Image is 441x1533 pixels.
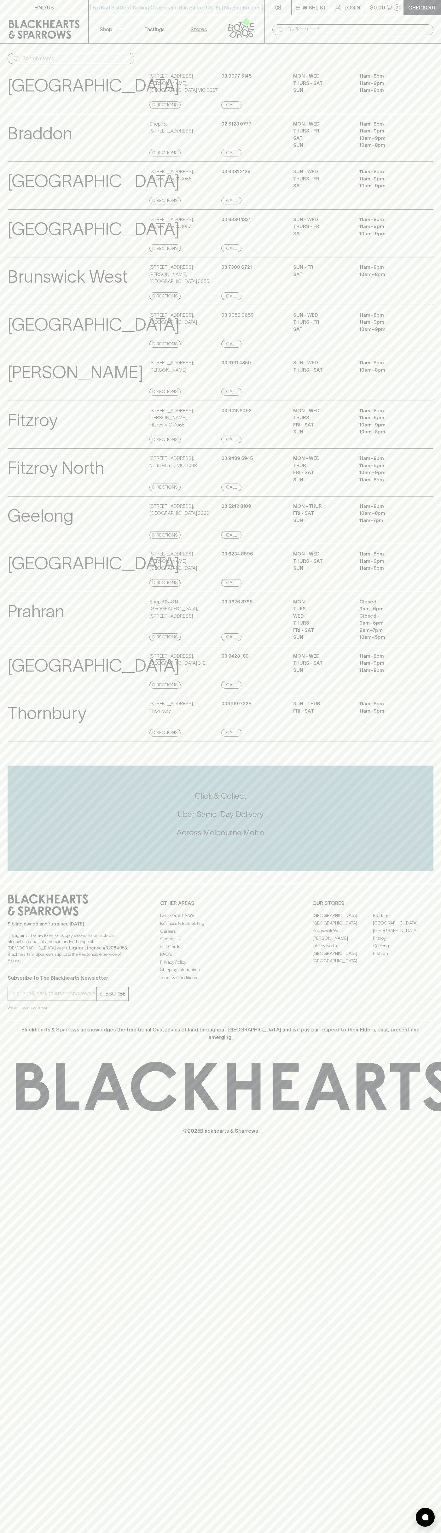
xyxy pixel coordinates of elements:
[359,517,416,524] p: 11am – 7pm
[149,149,181,156] a: Directions
[359,142,416,149] p: 10am – 8pm
[293,319,350,326] p: THURS - FRI
[293,469,350,476] p: FRI - SAT
[221,292,241,300] a: Call
[293,414,350,421] p: THURS
[293,367,350,374] p: THURS - SAT
[312,899,433,907] p: OUR STORES
[359,627,416,634] p: 9am – 7pm
[8,827,433,838] h5: Across Melbourne Metro
[359,469,416,476] p: 10am – 9pm
[221,455,253,462] p: 03 9489 5945
[8,550,180,577] p: [GEOGRAPHIC_DATA]
[149,340,181,348] a: Directions
[293,407,350,414] p: MON - WED
[359,421,416,429] p: 10am – 9pm
[149,503,209,517] p: [STREET_ADDRESS] , [GEOGRAPHIC_DATA] 3220
[8,1004,129,1011] p: We will never spam you
[149,729,181,737] a: Directions
[149,168,194,182] p: [STREET_ADDRESS] , Brunswick VIC 3056
[12,1026,429,1041] p: Blackhearts & Sparrows acknowledges the traditional Custodians of land throughout [GEOGRAPHIC_DAT...
[221,729,241,737] a: Call
[34,4,54,11] p: FIND US
[359,367,416,374] p: 10am – 8pm
[312,935,373,942] a: [PERSON_NAME]
[287,25,428,35] input: Try "Pinot noir"
[221,340,241,348] a: Call
[149,531,181,539] a: Directions
[359,653,416,660] p: 11am – 8pm
[293,700,350,708] p: Sun - Thur
[221,407,252,414] p: 03 9415 8092
[149,653,207,667] p: [STREET_ADDRESS] , [GEOGRAPHIC_DATA] 3121
[293,620,350,627] p: THURS
[8,921,129,927] p: Sibling owned and run since [DATE]
[160,927,281,935] a: Careers
[8,168,180,194] p: [GEOGRAPHIC_DATA]
[160,974,281,981] a: Terms & Conditions
[293,627,350,634] p: FRI - SAT
[359,700,416,708] p: 11am – 8pm
[8,809,433,819] h5: Uber Same-Day Delivery
[359,120,416,128] p: 11am – 8pm
[359,708,416,715] p: 11am – 9pm
[221,120,252,128] p: 02 6128 0777
[312,957,373,965] a: [GEOGRAPHIC_DATA]
[149,73,220,94] p: [STREET_ADDRESS][PERSON_NAME] , [GEOGRAPHIC_DATA] VIC 3067
[293,264,350,271] p: SUN - FRI
[23,54,129,64] input: Search stores
[149,312,197,326] p: [STREET_ADDRESS] , [GEOGRAPHIC_DATA]
[149,407,220,429] p: [STREET_ADDRESS][PERSON_NAME] , Fitzroy VIC 3065
[177,15,221,43] a: Stores
[221,633,241,641] a: Call
[8,974,129,982] p: Subscribe to The Blackhearts Newsletter
[160,912,281,919] a: Bottle Drop FAQ's
[359,312,416,319] p: 11am – 8pm
[359,135,416,142] p: 10am – 9pm
[293,634,350,641] p: SUN
[160,966,281,974] a: Shipping Information
[8,264,128,290] p: Brunswick West
[160,943,281,950] a: Gift Cards
[132,15,177,43] a: Tastings
[359,428,416,436] p: 10am – 8pm
[149,598,220,620] p: Shop 813-814 [GEOGRAPHIC_DATA] , [STREET_ADDRESS]
[293,476,350,484] p: SUN
[144,26,165,33] p: Tastings
[149,359,194,373] p: [STREET_ADDRESS] , [PERSON_NAME]
[8,766,433,871] div: Call to action block
[359,620,416,627] p: 9am – 6pm
[149,101,181,109] a: Directions
[221,598,252,606] p: 03 9826 8768
[149,579,181,587] a: Directions
[293,182,350,190] p: SAT
[149,120,193,135] p: Shop 15 , [STREET_ADDRESS]
[8,455,104,481] p: Fitzroy North
[359,510,416,517] p: 10am – 8pm
[408,4,437,11] p: Checkout
[293,175,350,183] p: THURS - FRI
[293,565,350,572] p: SUN
[8,653,180,679] p: [GEOGRAPHIC_DATA]
[221,73,252,80] p: 03 9077 5145
[312,950,373,957] a: [GEOGRAPHIC_DATA]
[345,4,360,11] p: Login
[293,271,350,278] p: SAT
[359,175,416,183] p: 11am – 9pm
[8,216,180,242] p: [GEOGRAPHIC_DATA]
[8,598,64,625] p: Prahran
[149,388,181,396] a: Directions
[293,230,350,238] p: SAT
[293,667,350,674] p: SUN
[359,223,416,230] p: 11am – 9pm
[8,932,129,964] p: It is against the law to sell or supply alcohol to, or to obtain alcohol on behalf of a person un...
[312,942,373,950] a: Fitzroy North
[149,264,220,285] p: [STREET_ADDRESS][PERSON_NAME] , [GEOGRAPHIC_DATA] 3055
[149,292,181,300] a: Directions
[293,558,350,565] p: THURS - SAT
[149,216,194,230] p: [STREET_ADDRESS] , Brunswick VIC 3057
[359,476,416,484] p: 11am – 8pm
[221,101,241,109] a: Call
[370,4,385,11] p: $0.00
[293,142,350,149] p: SUN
